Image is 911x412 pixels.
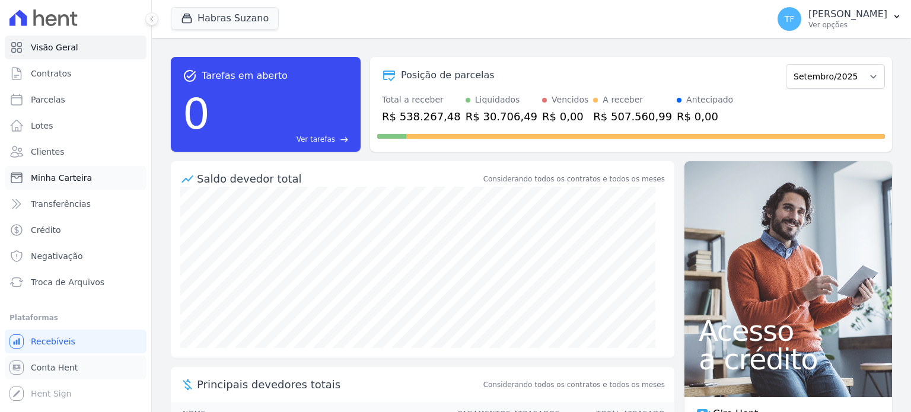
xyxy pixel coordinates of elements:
span: TF [785,15,795,23]
p: Ver opções [808,20,887,30]
div: Posição de parcelas [401,68,495,82]
div: R$ 0,00 [542,108,588,124]
a: Lotes [5,114,146,138]
a: Minha Carteira [5,166,146,190]
span: Clientes [31,146,64,158]
a: Parcelas [5,88,146,111]
a: Contratos [5,62,146,85]
span: task_alt [183,69,197,83]
button: Habras Suzano [171,7,279,30]
div: Saldo devedor total [197,171,481,187]
span: Parcelas [31,94,65,106]
div: R$ 30.706,49 [466,108,537,124]
div: A receber [603,94,643,106]
div: Total a receber [382,94,461,106]
span: Visão Geral [31,41,78,53]
span: Tarefas em aberto [202,69,288,83]
a: Crédito [5,218,146,242]
div: R$ 507.560,99 [593,108,672,124]
div: 0 [183,83,210,145]
span: Ver tarefas [297,134,335,145]
button: TF [PERSON_NAME] Ver opções [768,2,911,36]
a: Troca de Arquivos [5,270,146,294]
span: Negativação [31,250,83,262]
span: Principais devedores totais [197,376,481,392]
p: [PERSON_NAME] [808,8,887,20]
a: Visão Geral [5,36,146,59]
span: a crédito [699,345,878,373]
a: Conta Hent [5,356,146,379]
span: Conta Hent [31,362,78,373]
span: east [340,135,349,144]
a: Ver tarefas east [215,134,349,145]
div: R$ 0,00 [677,108,733,124]
div: R$ 538.267,48 [382,108,461,124]
a: Transferências [5,192,146,216]
span: Transferências [31,198,91,210]
span: Crédito [31,224,61,236]
span: Considerando todos os contratos e todos os meses [483,379,665,390]
span: Minha Carteira [31,172,92,184]
div: Considerando todos os contratos e todos os meses [483,174,665,184]
a: Negativação [5,244,146,268]
div: Vencidos [552,94,588,106]
span: Recebíveis [31,336,75,347]
div: Antecipado [686,94,733,106]
div: Liquidados [475,94,520,106]
span: Lotes [31,120,53,132]
span: Contratos [31,68,71,79]
div: Plataformas [9,311,142,325]
a: Recebíveis [5,330,146,353]
span: Troca de Arquivos [31,276,104,288]
span: Acesso [699,317,878,345]
a: Clientes [5,140,146,164]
